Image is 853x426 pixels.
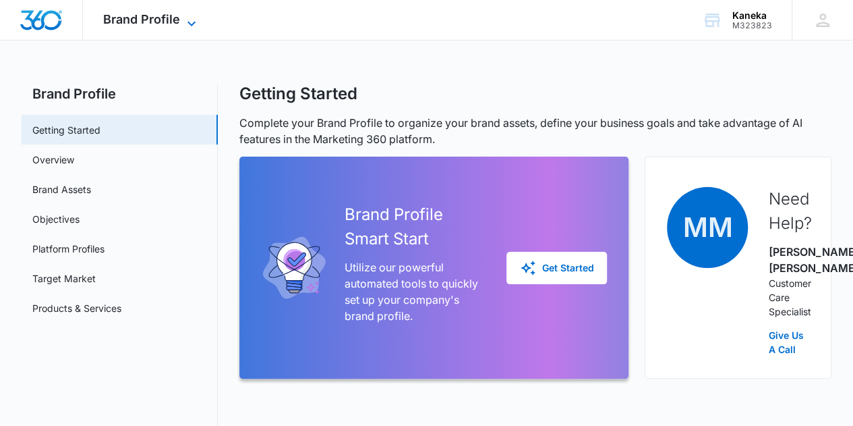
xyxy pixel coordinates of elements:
h2: Brand Profile Smart Start [345,203,486,251]
a: Brand Assets [32,182,91,196]
h2: Need Help? [768,187,809,236]
div: account name [732,10,772,21]
a: Getting Started [32,123,100,137]
a: Give Us A Call [768,328,809,356]
p: Utilize our powerful automated tools to quickly set up your company's brand profile. [345,259,486,324]
h1: Getting Started [239,84,357,104]
button: Get Started [506,252,607,284]
p: Customer Care Specialist [768,276,809,319]
span: Brand Profile [103,12,180,26]
div: Get Started [520,260,593,276]
a: Target Market [32,271,96,286]
a: Overview [32,153,74,167]
a: Platform Profiles [32,242,105,256]
span: MM [667,187,748,268]
a: Products & Services [32,301,121,315]
p: Complete your Brand Profile to organize your brand assets, define your business goals and take ad... [239,115,832,147]
div: account id [732,21,772,30]
h2: Brand Profile [22,84,218,104]
p: [PERSON_NAME] [PERSON_NAME] [768,244,809,276]
a: Objectives [32,212,80,226]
